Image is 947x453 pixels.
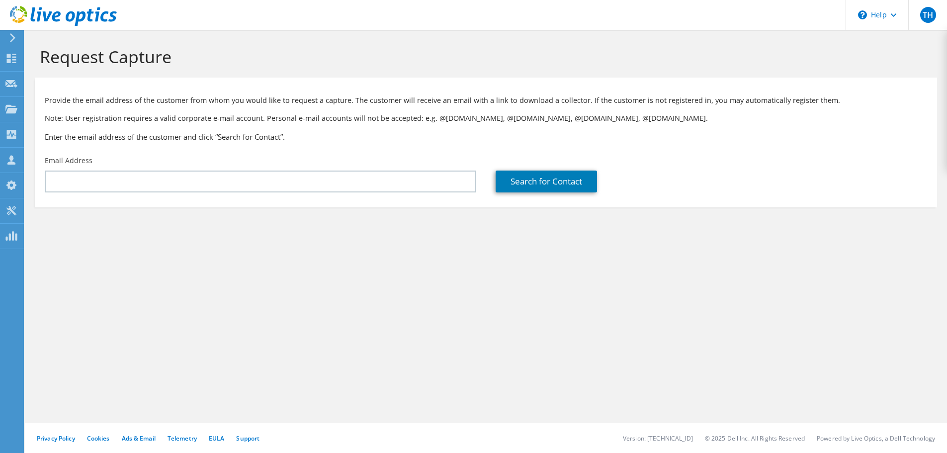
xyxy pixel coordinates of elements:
[236,434,259,443] a: Support
[87,434,110,443] a: Cookies
[37,434,75,443] a: Privacy Policy
[45,131,927,142] h3: Enter the email address of the customer and click “Search for Contact”.
[168,434,197,443] a: Telemetry
[496,171,597,192] a: Search for Contact
[40,46,927,67] h1: Request Capture
[209,434,224,443] a: EULA
[920,7,936,23] span: TH
[45,95,927,106] p: Provide the email address of the customer from whom you would like to request a capture. The cust...
[858,10,867,19] svg: \n
[45,113,927,124] p: Note: User registration requires a valid corporate e-mail account. Personal e-mail accounts will ...
[817,434,935,443] li: Powered by Live Optics, a Dell Technology
[623,434,693,443] li: Version: [TECHNICAL_ID]
[45,156,92,166] label: Email Address
[122,434,156,443] a: Ads & Email
[705,434,805,443] li: © 2025 Dell Inc. All Rights Reserved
